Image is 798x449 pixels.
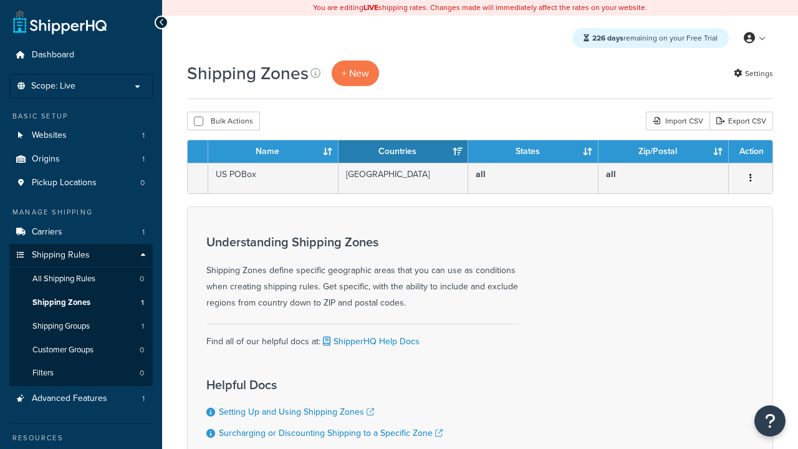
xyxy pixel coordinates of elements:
[332,60,379,86] a: + New
[142,227,145,238] span: 1
[206,324,518,350] div: Find all of our helpful docs at:
[140,368,144,379] span: 0
[9,362,153,385] a: Filters 0
[9,339,153,362] a: Customer Groups 0
[729,140,772,163] th: Action
[32,368,54,379] span: Filters
[31,81,75,92] span: Scope: Live
[468,140,598,163] th: States: activate to sort column ascending
[476,168,486,181] b: all
[208,140,339,163] th: Name: activate to sort column ascending
[646,112,709,130] div: Import CSV
[142,321,144,332] span: 1
[9,291,153,314] li: Shipping Zones
[572,28,729,48] div: remaining on your Free Trial
[754,405,786,437] button: Open Resource Center
[9,171,153,195] a: Pickup Locations 0
[363,2,378,13] b: LIVE
[9,315,153,338] li: Shipping Groups
[32,178,97,188] span: Pickup Locations
[9,148,153,171] li: Origins
[187,61,309,85] h1: Shipping Zones
[206,235,518,249] h3: Understanding Shipping Zones
[9,362,153,385] li: Filters
[592,32,623,44] strong: 226 days
[219,405,374,418] a: Setting Up and Using Shipping Zones
[9,171,153,195] li: Pickup Locations
[9,433,153,443] div: Resources
[9,124,153,147] li: Websites
[141,297,144,308] span: 1
[598,140,729,163] th: Zip/Postal: activate to sort column ascending
[9,207,153,218] div: Manage Shipping
[13,9,107,34] a: ShipperHQ Home
[339,163,469,193] td: [GEOGRAPHIC_DATA]
[206,378,443,392] h3: Helpful Docs
[9,291,153,314] a: Shipping Zones 1
[320,335,420,348] a: ShipperHQ Help Docs
[9,111,153,122] div: Basic Setup
[32,297,90,308] span: Shipping Zones
[32,130,67,141] span: Websites
[9,339,153,362] li: Customer Groups
[9,268,153,291] a: All Shipping Rules 0
[32,227,62,238] span: Carriers
[206,235,518,311] div: Shipping Zones define specific geographic areas that you can use as conditions when creating ship...
[140,178,145,188] span: 0
[32,345,94,355] span: Customer Groups
[219,427,443,440] a: Surcharging or Discounting Shipping to a Specific Zone
[142,393,145,404] span: 1
[32,154,60,165] span: Origins
[709,112,773,130] a: Export CSV
[9,315,153,338] a: Shipping Groups 1
[9,148,153,171] a: Origins 1
[140,274,144,284] span: 0
[9,244,153,267] a: Shipping Rules
[32,274,95,284] span: All Shipping Rules
[32,50,74,60] span: Dashboard
[32,321,90,332] span: Shipping Groups
[9,221,153,244] li: Carriers
[9,387,153,410] a: Advanced Features 1
[339,140,469,163] th: Countries: activate to sort column ascending
[208,163,339,193] td: US POBox
[142,130,145,141] span: 1
[32,250,90,261] span: Shipping Rules
[140,345,144,355] span: 0
[734,65,773,82] a: Settings
[9,221,153,244] a: Carriers 1
[342,66,369,80] span: + New
[9,268,153,291] li: All Shipping Rules
[142,154,145,165] span: 1
[9,244,153,386] li: Shipping Rules
[32,393,107,404] span: Advanced Features
[9,44,153,67] a: Dashboard
[606,168,616,181] b: all
[187,112,260,130] button: Bulk Actions
[9,387,153,410] li: Advanced Features
[9,124,153,147] a: Websites 1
